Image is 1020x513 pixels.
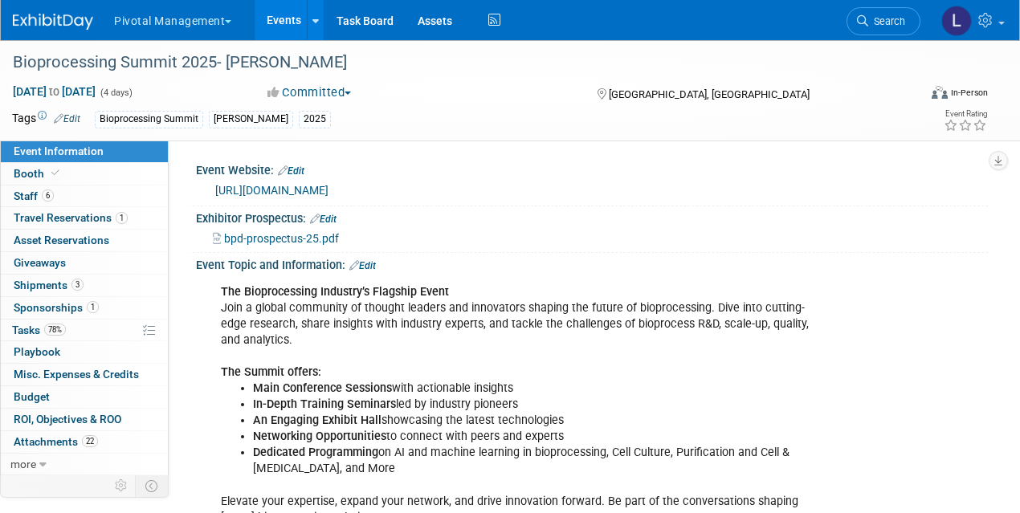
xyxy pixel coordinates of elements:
[1,252,168,274] a: Giveaways
[253,430,386,443] b: Networking Opportunities
[108,475,136,496] td: Personalize Event Tab Strip
[349,260,376,271] a: Edit
[310,214,337,225] a: Edit
[253,445,822,477] li: on AI and machine learning in bioprocessing, Cell Culture, Purification and Cell & [MEDICAL_DATA]...
[224,232,339,245] span: bpd-prospectus-25.pdf
[1,364,168,385] a: Misc. Expenses & Credits
[253,397,822,413] li: led by industry pioneers
[221,365,321,379] b: The Summit offers:
[847,7,920,35] a: Search
[1,409,168,430] a: ROI, Objectives & ROO
[87,301,99,313] span: 1
[1,341,168,363] a: Playbook
[1,185,168,207] a: Staff6
[14,145,104,157] span: Event Information
[196,158,988,179] div: Event Website:
[14,211,128,224] span: Travel Reservations
[99,88,133,98] span: (4 days)
[47,85,62,98] span: to
[42,189,54,202] span: 6
[116,212,128,224] span: 1
[14,301,99,314] span: Sponsorships
[10,458,36,470] span: more
[12,84,96,99] span: [DATE] [DATE]
[1,230,168,251] a: Asset Reservations
[14,234,109,246] span: Asset Reservations
[253,446,378,459] b: Dedicated Programming
[7,48,904,77] div: Bioprocessing Summit 2025- [PERSON_NAME]
[82,435,98,447] span: 22
[12,324,66,336] span: Tasks
[14,189,54,202] span: Staff
[13,14,93,30] img: ExhibitDay
[44,324,66,336] span: 78%
[136,475,169,496] td: Toggle Event Tabs
[1,454,168,475] a: more
[1,297,168,319] a: Sponsorships1
[215,184,328,197] a: [URL][DOMAIN_NAME]
[221,285,449,299] b: The Bioprocessing Industry’s Flagship Event
[54,113,80,124] a: Edit
[253,413,822,429] li: showcasing the latest technologies
[262,84,357,101] button: Committed
[932,86,948,99] img: Format-Inperson.png
[1,207,168,229] a: Travel Reservations1
[1,431,168,453] a: Attachments22
[1,386,168,408] a: Budget
[253,381,822,397] li: with actionable insights
[1,320,168,341] a: Tasks78%
[14,435,98,448] span: Attachments
[609,88,810,100] span: [GEOGRAPHIC_DATA], [GEOGRAPHIC_DATA]
[14,279,84,291] span: Shipments
[209,111,293,128] div: [PERSON_NAME]
[14,256,66,269] span: Giveaways
[868,15,905,27] span: Search
[941,6,972,36] img: Leslie Pelton
[71,279,84,291] span: 3
[253,413,381,427] b: An Engaging Exhibit Hall
[12,110,80,128] td: Tags
[14,345,60,358] span: Playbook
[14,413,121,425] span: ROI, Objectives & ROO
[14,368,139,381] span: Misc. Expenses & Credits
[14,390,50,403] span: Budget
[1,163,168,185] a: Booth
[253,429,822,445] li: to connect with peers and experts
[196,253,988,274] div: Event Topic and Information:
[278,165,304,177] a: Edit
[14,167,63,180] span: Booth
[299,111,331,128] div: 2025
[95,111,203,128] div: Bioprocessing Summit
[51,169,59,177] i: Booth reservation complete
[253,397,396,411] b: In-Depth Training Seminars
[846,83,989,108] div: Event Format
[1,275,168,296] a: Shipments3
[196,206,988,227] div: Exhibitor Prospectus:
[253,381,392,395] b: Main Conference Sessions
[950,87,988,99] div: In-Person
[1,140,168,162] a: Event Information
[944,110,987,118] div: Event Rating
[213,232,339,245] a: bpd-prospectus-25.pdf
